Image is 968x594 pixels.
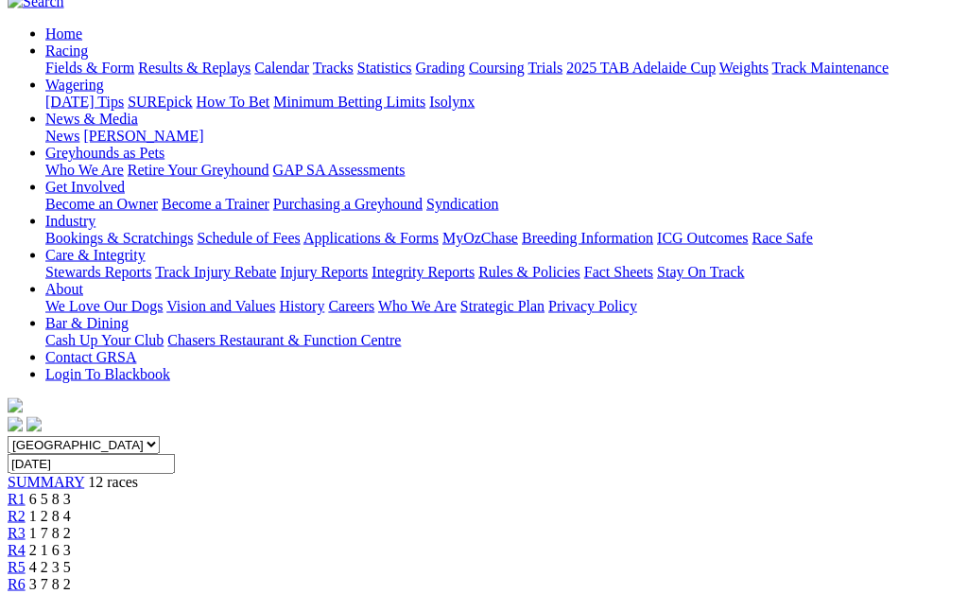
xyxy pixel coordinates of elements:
[45,230,193,246] a: Bookings & Scratchings
[548,298,637,314] a: Privacy Policy
[469,60,525,76] a: Coursing
[8,398,23,413] img: logo-grsa-white.png
[719,60,769,76] a: Weights
[279,298,324,314] a: History
[416,60,465,76] a: Grading
[45,349,136,365] a: Contact GRSA
[155,264,276,280] a: Track Injury Rebate
[166,298,275,314] a: Vision and Values
[29,508,71,524] span: 1 2 8 4
[45,213,95,229] a: Industry
[328,298,374,314] a: Careers
[273,162,406,178] a: GAP SA Assessments
[566,60,716,76] a: 2025 TAB Adelaide Cup
[45,94,124,110] a: [DATE] Tips
[372,264,475,280] a: Integrity Reports
[138,60,251,76] a: Results & Replays
[45,298,960,315] div: About
[45,94,960,111] div: Wagering
[8,474,84,490] a: SUMMARY
[8,417,23,432] img: facebook.svg
[45,264,960,281] div: Care & Integrity
[460,298,544,314] a: Strategic Plan
[45,128,960,145] div: News & Media
[584,264,653,280] a: Fact Sheets
[429,94,475,110] a: Isolynx
[162,196,269,212] a: Become a Trainer
[45,332,960,349] div: Bar & Dining
[527,60,562,76] a: Trials
[128,162,269,178] a: Retire Your Greyhound
[45,281,83,297] a: About
[45,366,170,382] a: Login To Blackbook
[45,77,104,93] a: Wagering
[45,60,134,76] a: Fields & Form
[29,491,71,507] span: 6 5 8 3
[378,298,457,314] a: Who We Are
[273,94,425,110] a: Minimum Betting Limits
[45,196,158,212] a: Become an Owner
[45,315,129,331] a: Bar & Dining
[772,60,889,76] a: Track Maintenance
[8,508,26,524] a: R2
[45,230,960,247] div: Industry
[197,94,270,110] a: How To Bet
[45,128,79,144] a: News
[657,230,748,246] a: ICG Outcomes
[45,196,960,213] div: Get Involved
[357,60,412,76] a: Statistics
[45,332,164,348] a: Cash Up Your Club
[8,559,26,575] a: R5
[26,417,42,432] img: twitter.svg
[478,264,580,280] a: Rules & Policies
[45,247,146,263] a: Care & Integrity
[167,332,401,348] a: Chasers Restaurant & Function Centre
[29,542,71,558] span: 2 1 6 3
[128,94,192,110] a: SUREpick
[45,162,960,179] div: Greyhounds as Pets
[45,179,125,195] a: Get Involved
[88,474,138,490] span: 12 races
[45,43,88,59] a: Racing
[29,559,71,575] span: 4 2 3 5
[8,491,26,507] a: R1
[8,454,175,474] input: Select date
[45,111,138,127] a: News & Media
[8,525,26,541] a: R3
[45,264,151,280] a: Stewards Reports
[426,196,498,212] a: Syndication
[197,230,300,246] a: Schedule of Fees
[8,576,26,592] a: R6
[45,145,164,161] a: Greyhounds as Pets
[8,542,26,558] a: R4
[752,230,812,246] a: Race Safe
[45,26,82,42] a: Home
[657,264,744,280] a: Stay On Track
[45,60,960,77] div: Racing
[83,128,203,144] a: [PERSON_NAME]
[313,60,354,76] a: Tracks
[442,230,518,246] a: MyOzChase
[45,162,124,178] a: Who We Are
[273,196,423,212] a: Purchasing a Greyhound
[29,576,71,592] span: 3 7 8 2
[254,60,309,76] a: Calendar
[303,230,439,246] a: Applications & Forms
[280,264,368,280] a: Injury Reports
[29,525,71,541] span: 1 7 8 2
[522,230,653,246] a: Breeding Information
[45,298,163,314] a: We Love Our Dogs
